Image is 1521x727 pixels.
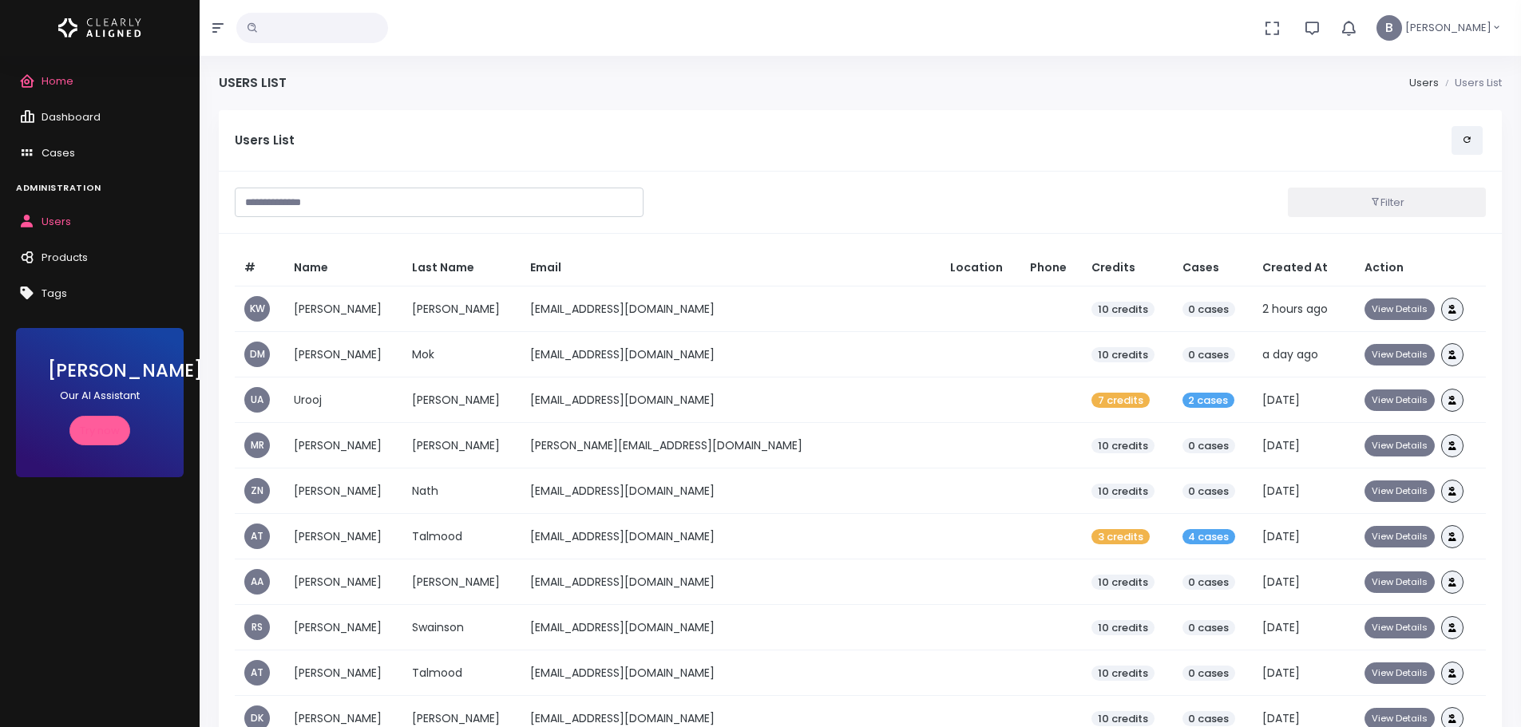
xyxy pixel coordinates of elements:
span: 10 credits [1091,302,1155,318]
a: Try now [69,416,130,445]
span: B [1376,15,1402,41]
td: [EMAIL_ADDRESS][DOMAIN_NAME] [521,514,941,559]
span: AT [244,524,270,549]
td: Urooj [284,377,402,423]
th: Name [284,250,402,286]
span: 0 cases [1182,575,1236,591]
td: a day ago [1253,332,1355,377]
td: [PERSON_NAME] [284,559,402,605]
span: Products [42,250,88,265]
span: 10 credits [1091,666,1155,682]
span: 2 cases [1182,393,1235,409]
th: # [235,250,284,286]
td: [EMAIL_ADDRESS][DOMAIN_NAME] [521,286,941,332]
th: Phone [1020,250,1082,286]
img: Logo Horizontal [58,11,141,45]
td: [DATE] [1253,605,1355,650]
h3: [PERSON_NAME] [48,360,152,381]
button: View Details [1365,435,1435,456]
th: Action [1355,250,1486,286]
span: Cases [42,145,75,160]
h4: Users List [219,75,287,90]
td: [DATE] [1253,468,1355,514]
td: [EMAIL_ADDRESS][DOMAIN_NAME] [521,468,941,514]
td: [PERSON_NAME] [402,377,521,423]
td: [PERSON_NAME][EMAIL_ADDRESS][DOMAIN_NAME] [521,423,941,468]
td: [PERSON_NAME] [284,286,402,332]
td: [PERSON_NAME] [402,423,521,468]
span: AA [244,569,270,595]
button: View Details [1365,480,1435,502]
span: 10 credits [1091,620,1155,636]
span: 0 cases [1182,711,1236,727]
span: KW [244,296,270,322]
span: 0 cases [1182,666,1236,682]
span: 0 cases [1182,484,1236,500]
span: RS [244,614,270,640]
td: Talmood [402,514,521,559]
td: Nath [402,468,521,514]
span: 0 cases [1182,438,1236,454]
td: [PERSON_NAME] [284,605,402,650]
span: 10 credits [1091,438,1155,454]
button: View Details [1365,617,1435,638]
td: [EMAIL_ADDRESS][DOMAIN_NAME] [521,559,941,605]
span: UA [244,387,270,413]
th: Created At [1253,250,1355,286]
span: MR [244,433,270,458]
td: [PERSON_NAME] [284,514,402,559]
td: [PERSON_NAME] [402,286,521,332]
span: Dashboard [42,109,101,124]
p: Our AI Assistant [48,388,152,404]
button: View Details [1365,344,1435,365]
span: 10 credits [1091,711,1155,727]
td: [DATE] [1253,514,1355,559]
td: [EMAIL_ADDRESS][DOMAIN_NAME] [521,650,941,696]
td: [DATE] [1253,423,1355,468]
td: [EMAIL_ADDRESS][DOMAIN_NAME] [521,377,941,423]
span: 10 credits [1091,575,1155,591]
th: Last Name [402,250,521,286]
td: [EMAIL_ADDRESS][DOMAIN_NAME] [521,332,941,377]
span: DM [244,342,270,367]
th: Cases [1173,250,1253,286]
th: Location [941,250,1020,286]
span: Users [42,214,71,229]
td: [EMAIL_ADDRESS][DOMAIN_NAME] [521,605,941,650]
span: [PERSON_NAME] [1405,20,1491,36]
button: Filter [1288,188,1486,217]
span: 4 cases [1182,529,1236,545]
span: ZN [244,478,270,504]
span: 7 credits [1091,393,1150,409]
button: View Details [1365,662,1435,684]
span: 10 credits [1091,347,1155,363]
td: Mok [402,332,521,377]
span: 10 credits [1091,484,1155,500]
span: AT [244,660,270,686]
th: Email [521,250,941,286]
span: Home [42,73,73,89]
span: 3 credits [1091,529,1150,545]
td: [DATE] [1253,559,1355,605]
td: Talmood [402,650,521,696]
td: [PERSON_NAME] [284,423,402,468]
button: View Details [1365,298,1435,320]
span: 0 cases [1182,347,1236,363]
td: [DATE] [1253,650,1355,696]
span: Tags [42,286,67,301]
h5: Users List [235,133,1452,148]
button: View Details [1365,571,1435,593]
button: View Details [1365,389,1435,411]
span: 0 cases [1182,620,1236,636]
td: 2 hours ago [1253,286,1355,332]
td: Swainson [402,605,521,650]
span: 0 cases [1182,302,1236,318]
td: [DATE] [1253,377,1355,423]
td: [PERSON_NAME] [284,332,402,377]
li: Users List [1439,75,1502,91]
td: [PERSON_NAME] [284,468,402,514]
a: Users [1409,75,1439,90]
td: [PERSON_NAME] [402,559,521,605]
th: Credits [1082,250,1173,286]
